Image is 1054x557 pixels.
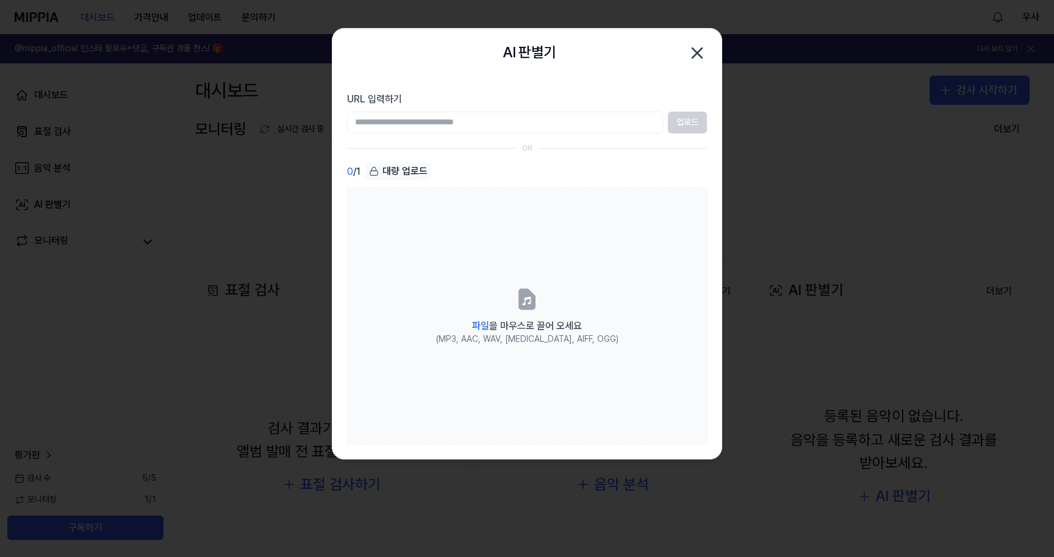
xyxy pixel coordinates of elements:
span: 을 마우스로 끌어 오세요 [472,320,582,332]
div: / 1 [347,163,360,180]
div: (MP3, AAC, WAV, [MEDICAL_DATA], AIFF, OGG) [436,333,618,346]
div: OR [522,143,532,154]
span: 파일 [472,320,489,332]
h2: AI 판별기 [503,41,556,64]
label: URL 입력하기 [347,92,707,107]
span: 0 [347,165,353,179]
div: 대량 업로드 [365,163,431,180]
button: 대량 업로드 [365,163,431,180]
